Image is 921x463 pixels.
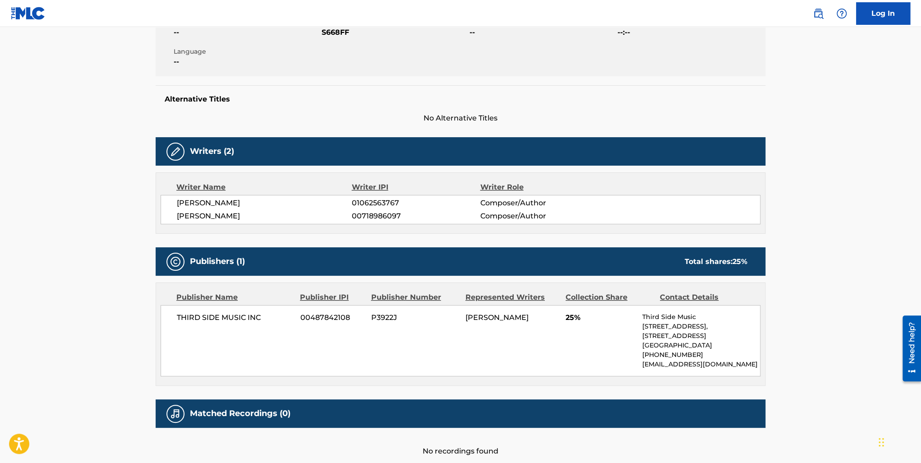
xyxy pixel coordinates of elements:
[833,5,851,23] div: Help
[190,256,245,267] h5: Publishers (1)
[190,408,290,419] h5: Matched Recordings (0)
[480,182,597,193] div: Writer Role
[11,7,46,20] img: MLC Logo
[642,322,760,331] p: [STREET_ADDRESS],
[371,292,458,303] div: Publisher Number
[642,360,760,369] p: [EMAIL_ADDRESS][DOMAIN_NAME]
[352,198,480,208] span: 01062563767
[642,341,760,350] p: [GEOGRAPHIC_DATA]
[300,312,364,323] span: 00487842108
[856,2,910,25] a: Log In
[642,350,760,360] p: [PHONE_NUMBER]
[813,8,824,19] img: search
[174,56,319,67] span: --
[174,27,319,38] span: --
[566,312,635,323] span: 25%
[170,256,181,267] img: Publishers
[176,292,293,303] div: Publisher Name
[660,292,747,303] div: Contact Details
[177,198,352,208] span: [PERSON_NAME]
[809,5,827,23] a: Public Search
[876,420,921,463] iframe: Chat Widget
[480,211,597,222] span: Composer/Author
[896,312,921,384] iframe: Resource Center
[371,312,459,323] span: P3922J
[170,146,181,157] img: Writers
[177,211,352,222] span: [PERSON_NAME]
[470,27,615,38] span: --
[480,198,597,208] span: Composer/Author
[177,312,294,323] span: THIRD SIDE MUSIC INC
[617,27,763,38] span: --:--
[642,312,760,322] p: Third Side Music
[165,95,756,104] h5: Alternative Titles
[879,429,884,456] div: Drag
[566,292,653,303] div: Collection Share
[836,8,847,19] img: help
[190,146,234,157] h5: Writers (2)
[352,211,480,222] span: 00718986097
[465,313,529,322] span: [PERSON_NAME]
[352,182,480,193] div: Writer IPI
[156,428,765,457] div: No recordings found
[322,27,467,38] span: S668FF
[732,257,747,266] span: 25 %
[174,47,319,56] span: Language
[300,292,364,303] div: Publisher IPI
[156,113,765,124] span: No Alternative Titles
[176,182,352,193] div: Writer Name
[642,331,760,341] p: [STREET_ADDRESS]
[465,292,559,303] div: Represented Writers
[170,408,181,419] img: Matched Recordings
[685,256,747,267] div: Total shares:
